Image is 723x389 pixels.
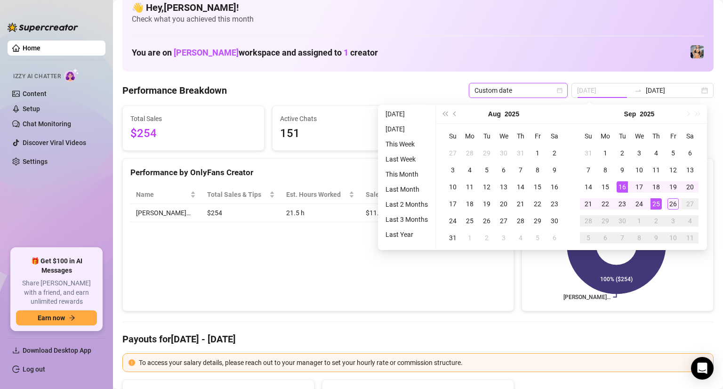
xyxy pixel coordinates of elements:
[691,357,714,380] div: Open Intercom Messenger
[617,164,628,176] div: 9
[691,45,704,58] img: Veronica
[614,195,631,212] td: 2025-09-23
[665,178,682,195] td: 2025-09-19
[382,229,432,240] li: Last Year
[505,105,519,123] button: Choose a year
[532,181,543,193] div: 15
[563,294,611,300] text: [PERSON_NAME]…
[597,212,614,229] td: 2025-09-29
[512,229,529,246] td: 2025-09-04
[634,232,645,243] div: 8
[665,128,682,145] th: Fr
[444,145,461,162] td: 2025-07-27
[382,123,432,135] li: [DATE]
[478,162,495,178] td: 2025-08-05
[667,164,679,176] div: 12
[382,108,432,120] li: [DATE]
[529,212,546,229] td: 2025-08-29
[132,1,704,14] h4: 👋 Hey, [PERSON_NAME] !
[597,128,614,145] th: Mo
[478,145,495,162] td: 2025-07-29
[617,232,628,243] div: 7
[495,195,512,212] td: 2025-08-20
[488,105,501,123] button: Choose a month
[631,178,648,195] td: 2025-09-17
[631,212,648,229] td: 2025-10-01
[651,181,662,193] div: 18
[286,189,347,200] div: Est. Hours Worked
[631,195,648,212] td: 2025-09-24
[498,198,509,210] div: 20
[634,147,645,159] div: 3
[23,139,86,146] a: Discover Viral Videos
[617,198,628,210] div: 23
[23,158,48,165] a: Settings
[646,85,699,96] input: End date
[64,68,79,82] img: AI Chatter
[532,164,543,176] div: 8
[682,162,699,178] td: 2025-09-13
[512,178,529,195] td: 2025-08-14
[648,178,665,195] td: 2025-09-18
[684,232,696,243] div: 11
[464,164,475,176] div: 4
[631,229,648,246] td: 2025-10-08
[583,198,594,210] div: 21
[682,212,699,229] td: 2025-10-04
[464,215,475,227] div: 25
[515,181,526,193] div: 14
[447,198,458,210] div: 17
[549,232,560,243] div: 6
[122,84,227,97] h4: Performance Breakdown
[8,23,78,32] img: logo-BBDzfeDw.svg
[529,229,546,246] td: 2025-09-05
[580,178,597,195] td: 2025-09-14
[600,198,611,210] div: 22
[464,181,475,193] div: 11
[16,310,97,325] button: Earn nowarrow-right
[651,198,662,210] div: 25
[648,229,665,246] td: 2025-10-09
[495,229,512,246] td: 2025-09-03
[614,229,631,246] td: 2025-10-07
[478,195,495,212] td: 2025-08-19
[614,212,631,229] td: 2025-09-30
[617,215,628,227] div: 30
[461,212,478,229] td: 2025-08-25
[546,162,563,178] td: 2025-08-09
[546,195,563,212] td: 2025-08-23
[129,359,135,366] span: exclamation-circle
[16,257,97,275] span: 🎁 Get $100 in AI Messages
[478,128,495,145] th: Tu
[549,215,560,227] div: 30
[12,347,20,354] span: download
[684,215,696,227] div: 4
[549,164,560,176] div: 9
[614,145,631,162] td: 2025-09-02
[130,113,257,124] span: Total Sales
[651,147,662,159] div: 4
[665,212,682,229] td: 2025-10-03
[444,128,461,145] th: Su
[23,365,45,373] a: Log out
[495,212,512,229] td: 2025-08-27
[130,186,201,204] th: Name
[478,229,495,246] td: 2025-09-02
[23,120,71,128] a: Chat Monitoring
[583,215,594,227] div: 28
[23,347,91,354] span: Download Desktop App
[515,215,526,227] div: 28
[651,232,662,243] div: 9
[529,128,546,145] th: Fr
[684,181,696,193] div: 20
[600,215,611,227] div: 29
[665,162,682,178] td: 2025-09-12
[580,229,597,246] td: 2025-10-05
[13,72,61,81] span: Izzy AI Chatter
[631,162,648,178] td: 2025-09-10
[498,215,509,227] div: 27
[634,198,645,210] div: 24
[478,212,495,229] td: 2025-08-26
[648,212,665,229] td: 2025-10-02
[360,186,420,204] th: Sales / Hour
